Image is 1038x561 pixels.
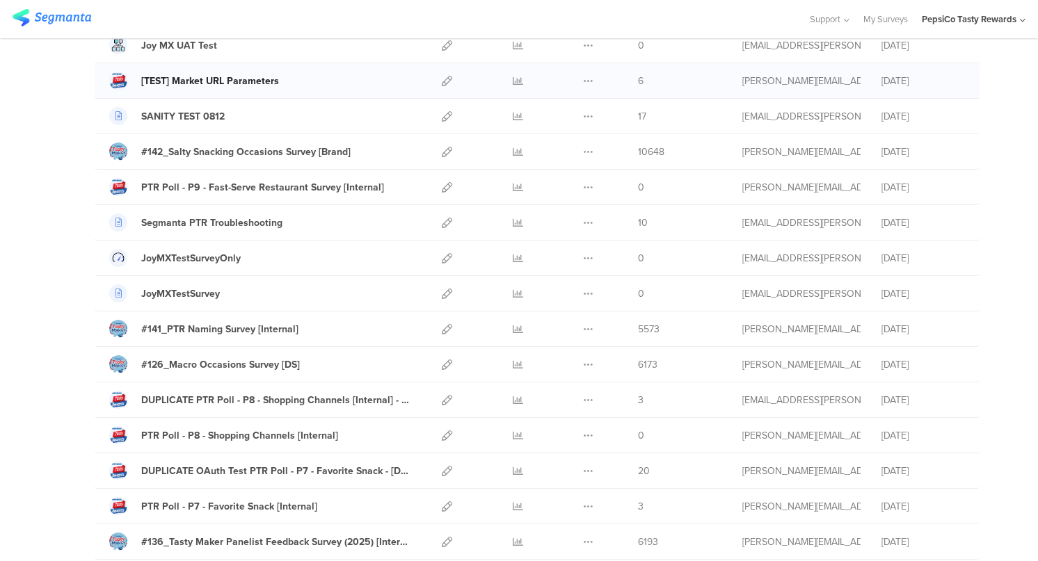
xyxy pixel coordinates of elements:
[742,428,861,443] div: megan.lynch@pepsico.com
[141,74,279,88] div: [TEST] Market URL Parameters
[638,286,644,301] span: 0
[638,216,648,230] span: 10
[881,109,965,124] div: [DATE]
[109,462,411,480] a: DUPLICATE OAuth Test PTR Poll - P7 - Favorite Snack - [DATE]
[638,38,644,53] span: 0
[109,284,220,302] a: JoyMXTestSurvey
[881,216,965,230] div: [DATE]
[638,464,650,478] span: 20
[141,145,351,159] div: #142_Salty Snacking Occasions Survey [Brand]
[638,393,644,407] span: 3
[638,251,644,266] span: 0
[638,428,644,443] span: 0
[742,109,861,124] div: andreza.godoy.contractor@pepsico.com
[881,145,965,159] div: [DATE]
[638,145,664,159] span: 10648
[109,36,217,54] a: Joy MX UAT Test
[141,180,384,195] div: PTR Poll - P9 - Fast-Serve Restaurant Survey [Internal]
[881,357,965,372] div: [DATE]
[881,180,965,195] div: [DATE]
[638,180,644,195] span: 0
[638,322,660,336] span: 5573
[638,74,644,88] span: 6
[881,535,965,549] div: [DATE]
[742,251,861,266] div: andreza.godoy.contractor@pepsico.com
[742,499,861,514] div: megan.lynch@pepsico.com
[141,286,220,301] div: JoyMXTestSurvey
[13,9,91,26] img: segmanta logo
[742,216,861,230] div: andreza.godoy.contractor@pepsico.com
[881,251,965,266] div: [DATE]
[881,428,965,443] div: [DATE]
[742,38,861,53] div: andreza.godoy.contractor@pepsico.com
[109,426,338,444] a: PTR Poll - P8 - Shopping Channels [Internal]
[109,107,225,125] a: SANITY TEST 0812
[922,13,1016,26] div: PepsiCo Tasty Rewards
[109,391,411,409] a: DUPLICATE PTR Poll - P8 - Shopping Channels [Internal] - test
[742,322,861,336] div: megan.lynch@pepsico.com
[109,213,282,231] a: Segmanta PTR Troubleshooting
[141,499,317,514] div: PTR Poll - P7 - Favorite Snack [Internal]
[638,499,644,514] span: 3
[109,143,351,161] a: #142_Salty Snacking Occasions Survey [Brand]
[141,38,217,53] div: Joy MX UAT Test
[141,428,338,443] div: PTR Poll - P8 - Shopping Channels [Internal]
[742,393,861,407] div: andreza.godoy.contractor@pepsico.com
[141,251,241,266] div: JoyMXTestSurveyOnly
[881,74,965,88] div: [DATE]
[109,320,298,338] a: #141_PTR Naming Survey [Internal]
[742,145,861,159] div: megan.lynch@pepsico.com
[881,499,965,514] div: [DATE]
[109,249,241,267] a: JoyMXTestSurveyOnly
[141,357,300,372] div: #126_Macro Occasions Survey [DS]
[742,286,861,301] div: andreza.godoy.contractor@pepsico.com
[141,216,282,230] div: Segmanta PTR Troubleshooting
[881,393,965,407] div: [DATE]
[141,109,225,124] div: SANITY TEST 0812
[638,535,658,549] span: 6193
[141,322,298,336] div: #141_PTR Naming Survey [Internal]
[742,74,861,88] div: megan.lynch@pepsico.com
[109,355,300,373] a: #126_Macro Occasions Survey [DS]
[881,322,965,336] div: [DATE]
[742,357,861,372] div: megan.lynch@pepsico.com
[881,464,965,478] div: [DATE]
[742,535,861,549] div: megan.lynch@pepsico.com
[109,497,317,515] a: PTR Poll - P7 - Favorite Snack [Internal]
[109,178,384,196] a: PTR Poll - P9 - Fast-Serve Restaurant Survey [Internal]
[742,464,861,478] div: riel@segmanta.com
[742,180,861,195] div: megan.lynch@pepsico.com
[881,286,965,301] div: [DATE]
[881,38,965,53] div: [DATE]
[141,464,411,478] div: DUPLICATE OAuth Test PTR Poll - P7 - Favorite Snack - 7.17.25
[638,109,646,124] span: 17
[638,357,657,372] span: 6173
[810,13,840,26] span: Support
[141,393,411,407] div: DUPLICATE PTR Poll - P8 - Shopping Channels [Internal] - test
[109,532,411,551] a: #136_Tasty Maker Panelist Feedback Survey (2025) [Internal]
[109,72,279,90] a: [TEST] Market URL Parameters
[141,535,411,549] div: #136_Tasty Maker Panelist Feedback Survey (2025) [Internal]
